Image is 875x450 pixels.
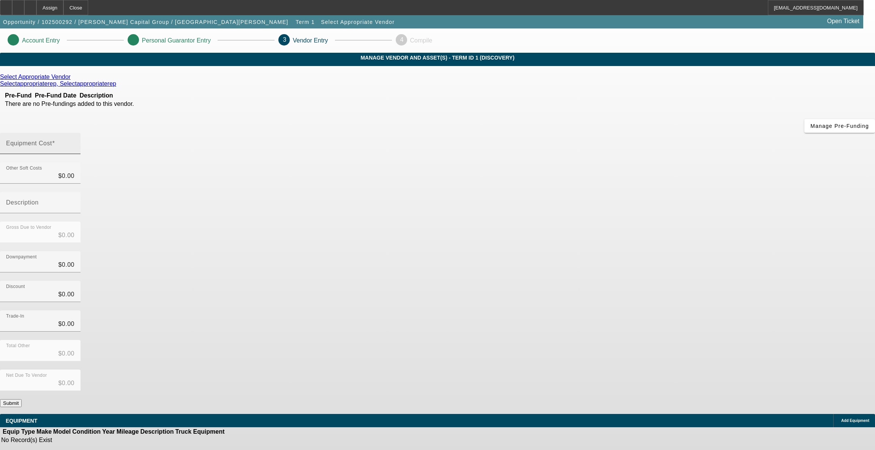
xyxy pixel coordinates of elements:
[1,436,229,444] td: No Record(s) Exist
[6,225,51,230] mat-label: Gross Due to Vendor
[6,314,24,319] mat-label: Trade-In
[319,15,396,29] button: Select Appropriate Vendor
[6,255,37,260] mat-label: Downpayment
[175,428,225,436] th: Truck Equipment
[142,37,211,44] p: Personal Guarantor Entry
[804,119,875,133] button: Manage Pre-Funding
[6,418,37,424] span: EQUIPMENT
[824,15,862,28] a: Open Ticket
[810,123,869,129] span: Manage Pre-Funding
[293,37,328,44] p: Vendor Entry
[3,19,288,25] span: Opportunity / 102500292 / [PERSON_NAME] Capital Group / [GEOGRAPHIC_DATA][PERSON_NAME]
[2,428,35,436] th: Equip Type
[116,428,139,436] th: Mileage
[140,428,174,436] th: Description
[293,15,317,29] button: Term 1
[22,37,60,44] p: Account Entry
[36,428,52,436] th: Make
[33,92,78,99] th: Pre-Fund Date
[6,166,42,171] mat-label: Other Soft Costs
[6,199,39,206] mat-label: Description
[283,36,286,43] span: 3
[296,19,315,25] span: Term 1
[102,428,115,436] th: Year
[79,92,189,99] th: Description
[53,428,71,436] th: Model
[72,428,101,436] th: Condition
[841,419,869,423] span: Add Equipment
[6,55,869,61] span: MANAGE VENDOR AND ASSET(S) - Term ID 1 (Discovery)
[6,140,52,146] mat-label: Equipment Cost
[5,100,189,108] td: There are no Pre-fundings added to this vendor.
[321,19,395,25] span: Select Appropriate Vendor
[6,373,47,378] mat-label: Net Due To Vendor
[6,284,25,289] mat-label: Discount
[5,92,32,99] th: Pre-Fund
[6,343,30,348] mat-label: Total Other
[410,37,433,44] p: Compile
[400,36,404,43] span: 4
